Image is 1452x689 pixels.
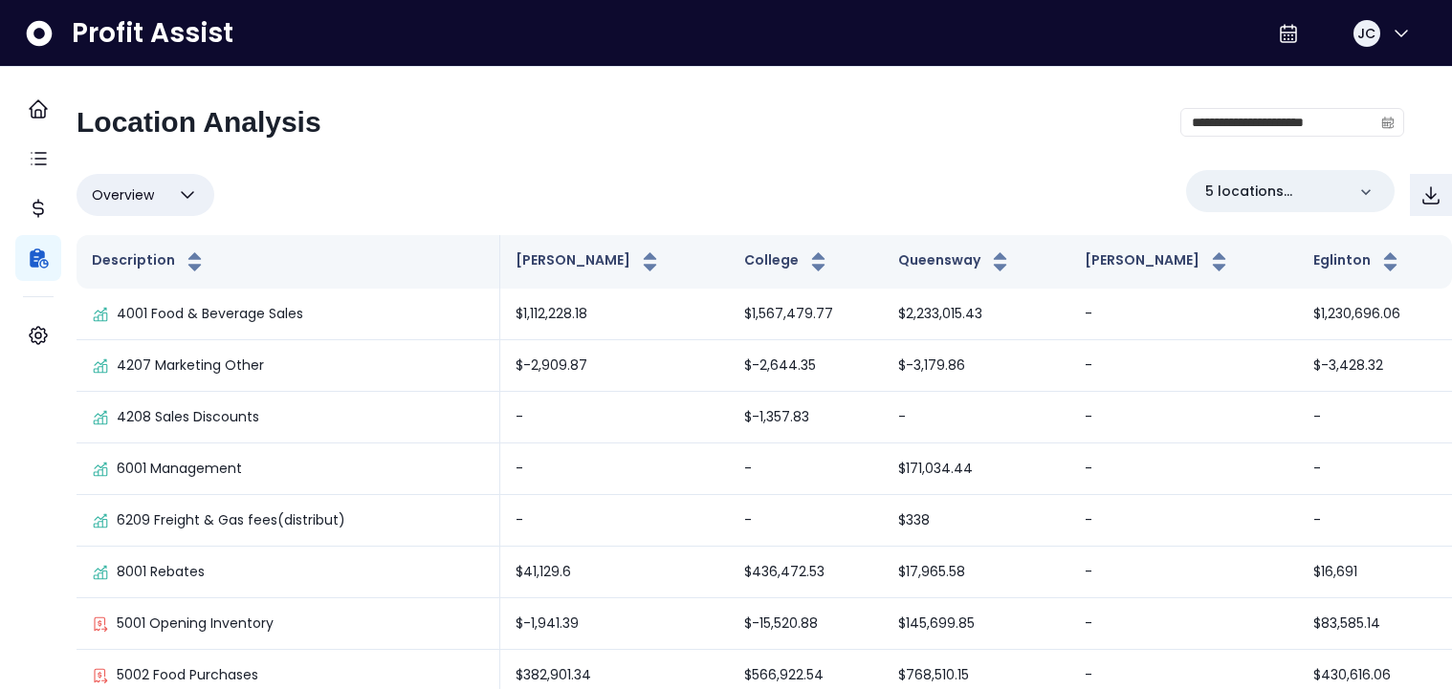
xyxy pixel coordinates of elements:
td: - [1069,495,1298,547]
button: [PERSON_NAME] [516,250,662,273]
p: 4001 Food & Beverage Sales [117,304,303,324]
td: $-15,520.88 [729,598,883,650]
td: - [1298,443,1452,495]
td: - [1298,392,1452,443]
td: $41,129.6 [500,547,729,598]
h2: Location Analysis [77,105,321,140]
td: - [500,443,729,495]
button: Eglinton [1313,250,1402,273]
td: $-3,179.86 [883,340,1069,392]
td: - [1069,289,1298,340]
button: [PERSON_NAME] [1085,250,1231,273]
p: 5001 Opening Inventory [117,614,274,634]
td: - [1069,547,1298,598]
td: $-1,357.83 [729,392,883,443]
td: - [1069,443,1298,495]
td: $145,699.85 [883,598,1069,650]
p: 5 locations selected [1205,182,1345,202]
td: $-2,909.87 [500,340,729,392]
p: 4208 Sales Discounts [117,407,259,427]
td: $-2,644.35 [729,340,883,392]
td: - [1069,598,1298,650]
p: 4207 Marketing Other [117,355,264,376]
td: $17,965.58 [883,547,1069,598]
p: 5002 Food Purchases [117,665,258,685]
p: 8001 Rebates [117,562,205,582]
td: - [500,392,729,443]
td: $1,230,696.06 [1298,289,1452,340]
p: 6209 Freight & Gas fees(distribut) [117,510,345,530]
td: $16,691 [1298,547,1452,598]
button: Queensway [898,250,1012,273]
td: - [1069,392,1298,443]
p: 6001 Management [117,459,242,479]
td: - [883,392,1069,443]
span: Overview [92,183,154,206]
span: Profit Assist [72,16,233,51]
td: - [1069,340,1298,392]
td: $171,034.44 [883,443,1069,495]
td: $-1,941.39 [500,598,729,650]
td: - [1298,495,1452,547]
td: $1,112,228.18 [500,289,729,340]
span: JC [1357,24,1375,43]
td: $1,567,479.77 [729,289,883,340]
svg: calendar [1381,116,1395,129]
td: $436,472.53 [729,547,883,598]
td: $83,585.14 [1298,598,1452,650]
td: $2,233,015.43 [883,289,1069,340]
button: College [744,250,830,273]
button: Description [92,250,207,273]
td: - [500,495,729,547]
td: - [729,495,883,547]
td: - [729,443,883,495]
td: $-3,428.32 [1298,340,1452,392]
td: $338 [883,495,1069,547]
